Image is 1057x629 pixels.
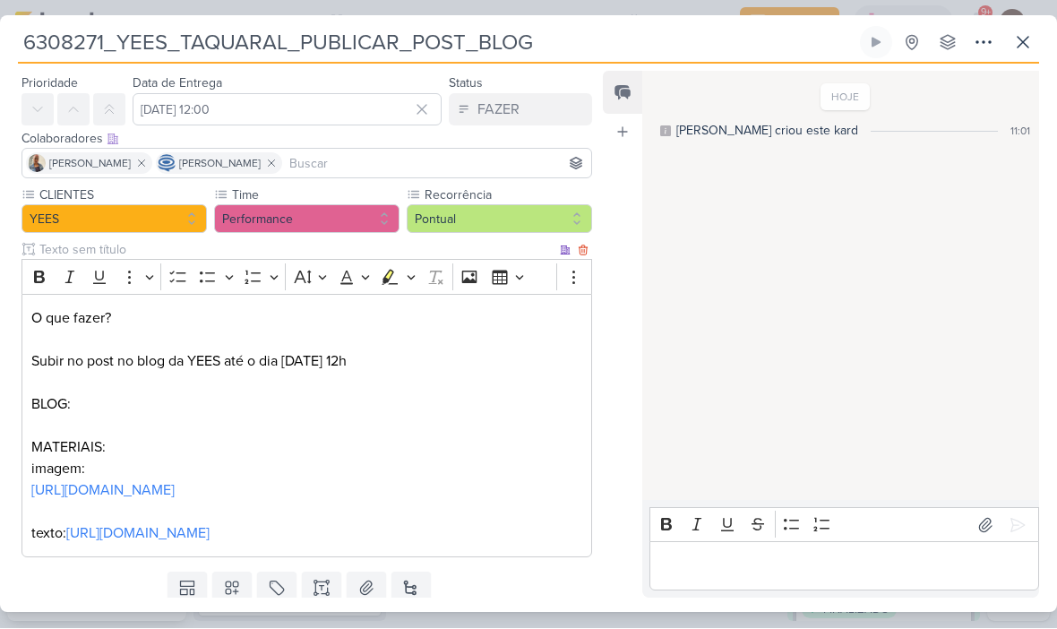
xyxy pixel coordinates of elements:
[230,186,400,205] label: Time
[66,525,210,543] a: [URL][DOMAIN_NAME]
[31,351,582,373] p: Subir no post no blog da YEES até o dia [DATE] 12h
[31,459,582,480] p: imagem:
[31,482,175,500] a: [URL][DOMAIN_NAME]
[28,155,46,173] img: Iara Santos
[133,94,442,126] input: Select a date
[286,153,588,175] input: Buscar
[649,508,1039,543] div: Editor toolbar
[477,99,520,121] div: FAZER
[18,27,856,59] input: Kard Sem Título
[449,94,592,126] button: FAZER
[21,205,207,234] button: YEES
[214,205,400,234] button: Performance
[449,76,483,91] label: Status
[1010,124,1030,140] div: 11:01
[158,155,176,173] img: Caroline Traven De Andrade
[21,260,592,295] div: Editor toolbar
[21,76,78,91] label: Prioridade
[38,186,207,205] label: CLIENTES
[21,130,592,149] div: Colaboradores
[676,122,858,141] div: [PERSON_NAME] criou este kard
[21,295,592,559] div: Editor editing area: main
[31,308,582,330] p: O que fazer?
[133,76,222,91] label: Data de Entrega
[36,241,556,260] input: Texto sem título
[869,36,883,50] div: Ligar relógio
[649,542,1039,591] div: Editor editing area: main
[179,156,261,172] span: [PERSON_NAME]
[423,186,592,205] label: Recorrência
[49,156,131,172] span: [PERSON_NAME]
[31,437,582,459] p: MATERIAIS:
[407,205,592,234] button: Pontual
[31,394,582,416] p: BLOG:
[31,523,582,545] p: texto:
